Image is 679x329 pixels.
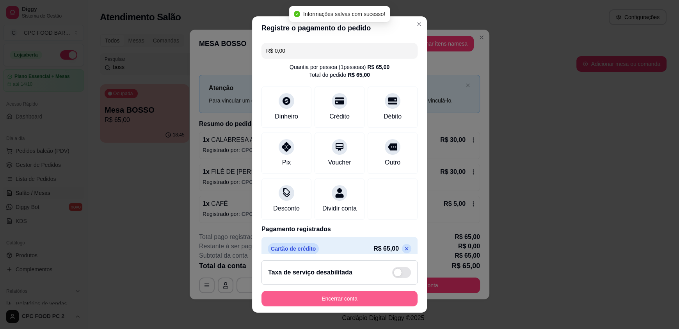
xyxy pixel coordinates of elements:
[322,204,357,213] div: Dividir conta
[266,43,413,58] input: Ex.: hambúrguer de cordeiro
[373,244,399,253] p: R$ 65,00
[268,243,319,254] p: Cartão de crédito
[282,158,291,167] div: Pix
[294,11,300,17] span: check-circle
[303,11,385,17] span: Informações salvas com sucesso!
[309,71,370,79] div: Total do pedido
[252,16,427,40] header: Registre o pagamento do pedido
[348,71,370,79] div: R$ 65,00
[367,63,389,71] div: R$ 65,00
[261,225,418,234] p: Pagamento registrados
[273,204,300,213] div: Desconto
[413,18,425,30] button: Close
[329,112,350,121] div: Crédito
[268,268,352,277] h2: Taxa de serviço desabilitada
[384,112,402,121] div: Débito
[328,158,351,167] div: Voucher
[261,291,418,306] button: Encerrar conta
[290,63,389,71] div: Quantia por pessoa ( 1 pessoas)
[385,158,400,167] div: Outro
[275,112,298,121] div: Dinheiro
